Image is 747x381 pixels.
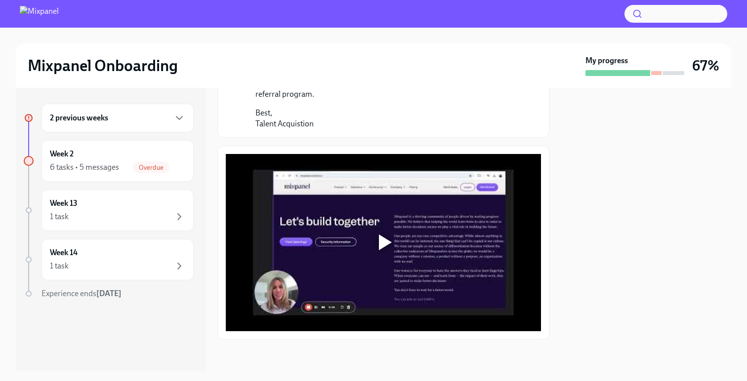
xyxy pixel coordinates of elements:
a: Week 141 task [24,239,194,280]
h6: Week 14 [50,247,78,258]
h3: 67% [692,57,719,75]
span: Overdue [133,164,169,171]
div: 1 task [50,211,69,222]
a: Week 131 task [24,190,194,231]
div: 1 task [50,261,69,271]
h6: 2 previous weeks [50,113,108,123]
strong: My progress [585,55,628,66]
img: Mixpanel [20,6,59,22]
h2: Mixpanel Onboarding [28,56,178,76]
span: Experience ends [41,289,122,298]
h6: Week 13 [50,198,78,209]
h6: Week 2 [50,149,74,159]
strong: [DATE] [96,289,122,298]
a: Week 26 tasks • 5 messagesOverdue [24,140,194,182]
div: 2 previous weeks [41,104,194,132]
p: Best, Talent Acquistion [255,108,525,129]
div: 6 tasks • 5 messages [50,162,119,173]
